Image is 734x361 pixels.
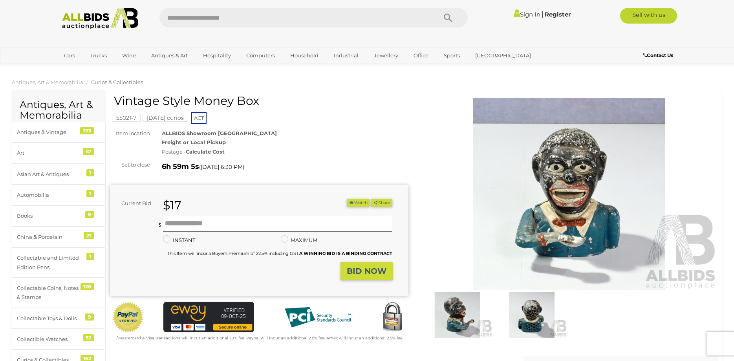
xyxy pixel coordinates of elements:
a: Hospitality [198,49,236,62]
small: Mastercard & Visa transactions will incur an additional 1.9% fee. Paypal will incur an additional... [117,335,403,341]
small: This Item will incur a Buyer's Premium of 22.5% including GST. [167,251,392,256]
a: Collectable and Limited Edition Pens 1 [12,247,106,278]
a: Household [285,49,324,62]
div: 21 [84,232,94,239]
div: 333 [80,127,94,134]
img: Vintage Style Money Box [422,292,493,338]
span: ACT [191,112,207,124]
img: eWAY Payment Gateway [163,302,254,332]
a: China & Porcelain 21 [12,227,106,247]
span: ( ) [199,164,244,170]
button: BID NOW [340,262,393,280]
div: 9 [85,211,94,218]
div: Postage - [162,147,408,156]
div: 1 [86,190,94,197]
strong: Calculate Cost [186,148,225,155]
a: Antiques & Vintage 333 [12,122,106,143]
a: Jewellery [369,49,403,62]
div: Collectible Watches [17,335,82,344]
a: Trucks [85,49,112,62]
a: [GEOGRAPHIC_DATA] [470,49,536,62]
a: Asian Art & Antiques 1 [12,164,106,185]
div: 126 [81,283,94,290]
b: Contact Us [643,52,673,58]
a: [DATE] curios [143,115,188,121]
a: Office [408,49,434,62]
a: Cars [59,49,80,62]
strong: $17 [163,198,181,213]
a: Books 9 [12,205,106,226]
button: Share [371,199,392,207]
img: Vintage Style Money Box [496,292,567,338]
a: Antiques, Art & Memorabilia [12,79,83,85]
div: Set to close [104,160,156,169]
a: Sell with us [620,8,677,24]
div: Books [17,211,82,220]
img: PCI DSS compliant [278,302,357,333]
mark: [DATE] curios [143,114,188,122]
a: Collectable Toys & Dolls 9 [12,308,106,329]
div: Art [17,148,82,158]
label: INSTANT [163,236,195,245]
div: 47 [83,148,94,155]
span: [DATE] 6:30 PM [201,163,243,170]
button: Watch [347,199,370,207]
button: Search [428,8,468,27]
li: Watch this item [347,199,370,207]
strong: Freight or Local Pickup [162,139,226,145]
h2: Antiques, Art & Memorabilia [20,99,98,121]
b: A WINNING BID IS A BINDING CONTRACT [299,251,392,256]
img: Secured by Rapid SSL [377,302,408,333]
div: Collectable Toys & Dolls [17,314,82,323]
a: Computers [241,49,280,62]
img: Vintage Style Money Box [420,98,719,291]
h1: Vintage Style Money Box [114,94,406,107]
strong: BID NOW [347,266,386,276]
a: Automobilia 1 [12,185,106,205]
div: Collectable and Limited Edition Pens [17,253,82,272]
a: Wine [117,49,141,62]
a: Art 47 [12,143,106,163]
a: Curios & Collectibles [91,79,143,85]
div: Item location [104,129,156,138]
div: Current Bid [110,199,157,208]
div: Antiques & Vintage [17,128,82,137]
div: Automobilia [17,191,82,200]
div: China & Porcelain [17,233,82,242]
div: 1 [86,169,94,176]
a: Collectable Coins, Notes & Stamps 126 [12,278,106,308]
a: Antiques & Art [146,49,193,62]
div: 9 [85,313,94,321]
img: Allbids.com.au [58,8,143,29]
a: Contact Us [643,51,675,60]
div: Asian Art & Antiques [17,170,82,179]
span: | [542,10,544,18]
label: MAXIMUM [281,236,317,245]
strong: ALLBIDS Showroom [GEOGRAPHIC_DATA] [162,130,277,136]
a: 55021-7 [112,115,141,121]
a: Industrial [329,49,364,62]
div: 1 [86,253,94,260]
a: Collectible Watches 52 [12,329,106,350]
a: Sports [439,49,465,62]
a: Register [545,11,571,18]
a: Sign In [514,11,540,18]
img: Official PayPal Seal [112,302,144,333]
div: Collectable Coins, Notes & Stamps [17,284,82,302]
mark: 55021-7 [112,114,141,122]
strong: 6h 59m 5s [162,162,199,171]
div: 52 [83,334,94,341]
